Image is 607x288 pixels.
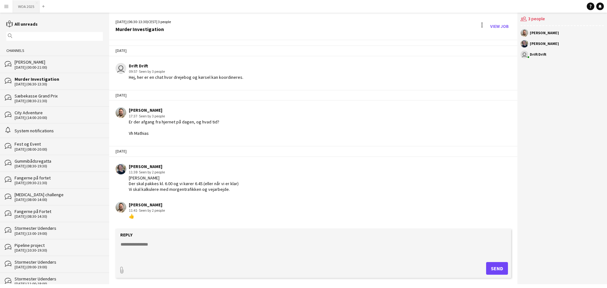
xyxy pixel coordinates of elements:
[137,208,165,213] span: · Seen by 2 people
[129,63,243,69] div: Drift Drift
[109,90,517,101] div: [DATE]
[15,82,103,86] div: [DATE] (06:30-13:30)
[15,116,103,120] div: [DATE] (14:00-20:00)
[521,13,604,26] div: 3 people
[6,21,38,27] a: All unreads
[15,99,103,103] div: [DATE] (08:30-21:30)
[137,114,165,118] span: · Seen by 3 people
[109,146,517,157] div: [DATE]
[15,141,103,147] div: Fest og Event
[15,225,103,231] div: Stormester Udendørs
[530,31,559,35] div: [PERSON_NAME]
[15,209,103,214] div: Fangerne på Fortet
[15,192,103,197] div: [MEDICAL_DATA] challenge
[15,276,103,282] div: Stormester Udendørs
[15,242,103,248] div: Pipeline project
[488,21,511,31] a: View Job
[129,202,165,208] div: [PERSON_NAME]
[15,248,103,253] div: [DATE] (10:30-19:30)
[129,208,165,213] div: 11:41
[530,53,546,56] div: Drift Drift
[15,231,103,236] div: [DATE] (13:00-19:00)
[129,119,219,136] div: Er der afgang fra hjernet på dagen, og hvad tid? Vh Mathias
[15,93,103,99] div: Sæbekasse Grand Prix
[129,107,219,113] div: [PERSON_NAME]
[120,232,133,238] label: Reply
[15,259,103,265] div: Stormester Udendørs
[15,175,103,181] div: Fangerne på fortet
[129,169,239,175] div: 11:38
[15,65,103,70] div: [DATE] (00:00-21:00)
[15,158,103,164] div: Gummibådsregatta
[116,19,171,25] div: [DATE] (06:30-13:30) | 3 people
[15,164,103,168] div: [DATE] (08:30-19:30)
[15,110,103,116] div: City Adventure
[15,214,103,219] div: [DATE] (08:30-14:30)
[486,262,508,275] button: Send
[137,69,165,74] span: · Seen by 3 people
[116,26,171,32] div: Murder Investigation
[15,197,103,202] div: [DATE] (08:00-14:00)
[15,265,103,269] div: [DATE] (09:00-19:00)
[129,175,239,192] div: [PERSON_NAME] Der skal pakkes kl. 6.00 og vi kører 6.45.(eller når vi er klar) Vi skal kalkulere ...
[129,74,243,80] div: Hej, her er en chat hvor drejebog og kørsel kan koordineres.
[137,170,165,174] span: · Seen by 2 people
[129,164,239,169] div: [PERSON_NAME]
[15,128,103,134] div: System notifications
[13,0,40,13] button: WOA 2025
[15,76,103,82] div: Murder Investigation
[15,181,103,185] div: [DATE] (09:30-21:30)
[129,69,243,74] div: 09:57
[15,59,103,65] div: [PERSON_NAME]
[129,213,165,219] div: 👍
[109,45,517,56] div: [DATE]
[129,113,219,119] div: 17:37
[530,42,559,46] div: [PERSON_NAME]
[148,19,156,24] span: CEST
[15,282,103,286] div: [DATE] (11:00-18:00)
[15,147,103,152] div: [DATE] (08:00-20:00)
